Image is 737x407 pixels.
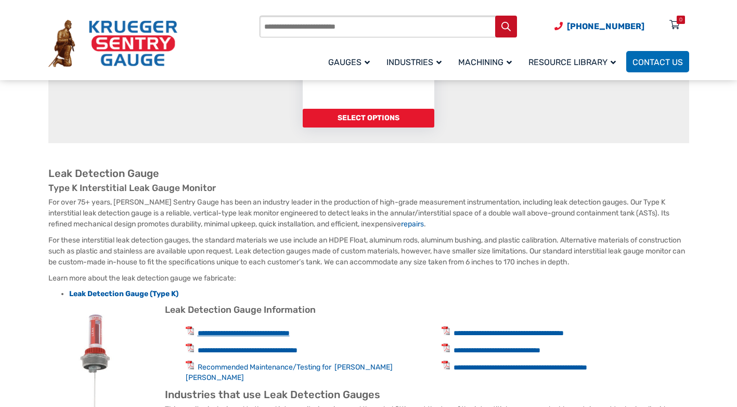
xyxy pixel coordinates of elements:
span: Gauges [328,57,370,67]
h2: Leak Detection Gauge [48,167,689,180]
h3: Leak Detection Gauge Information [48,304,689,316]
a: Industries [380,49,452,74]
span: Machining [458,57,512,67]
p: Learn more about the leak detection gauge we fabricate: [48,273,689,284]
p: For these interstitial leak detection gauges, the standard materials we use include an HDPE Float... [48,235,689,268]
span: Resource Library [528,57,616,67]
span: Industries [386,57,442,67]
h2: Industries that use Leak Detection Gauges [48,388,689,401]
span: Contact Us [632,57,683,67]
a: repairs [401,220,424,228]
div: 0 [679,16,682,24]
h3: Type K Interstitial Leak Gauge Monitor [48,183,689,194]
a: Add to cart: “Leak Type K Gauge” [303,109,434,128]
a: Phone Number (920) 434-8860 [554,20,644,33]
a: Recommended Maintenance/Testing for [PERSON_NAME] [PERSON_NAME] [186,363,393,382]
span: [PHONE_NUMBER] [567,21,644,31]
img: Krueger Sentry Gauge [48,20,177,68]
a: Gauges [322,49,380,74]
a: Leak Detection Gauge (Type K) [69,289,178,298]
a: Machining [452,49,522,74]
p: For over 75+ years, [PERSON_NAME] Sentry Gauge has been an industry leader in the production of h... [48,197,689,230]
a: Contact Us [626,51,689,72]
a: Resource Library [522,49,626,74]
